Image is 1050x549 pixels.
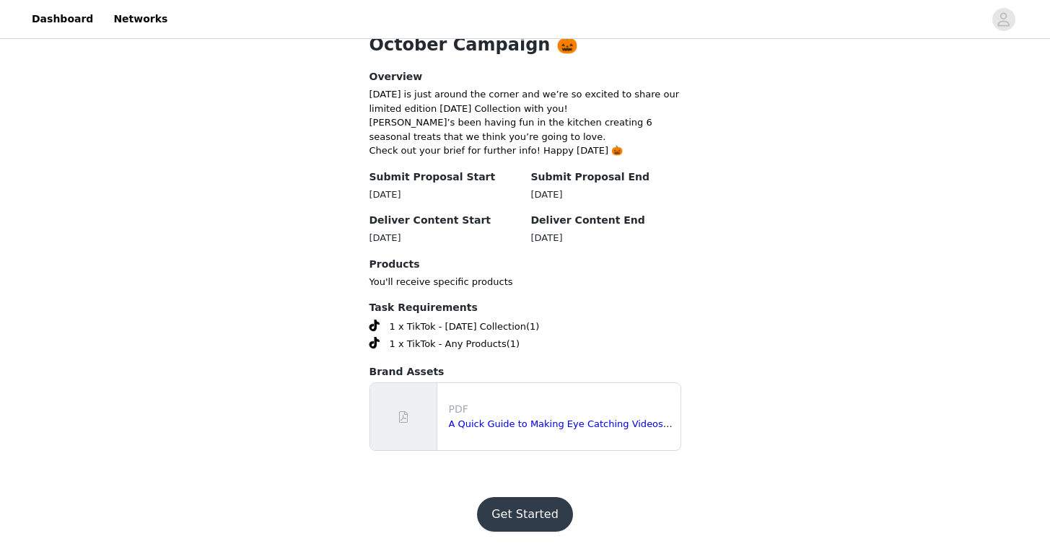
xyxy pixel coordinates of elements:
h4: Submit Proposal Start [369,170,520,185]
a: Networks [105,3,176,35]
span: Check out your brief for further info! Happy [DATE] 🎃 [369,145,624,156]
button: Get Started [477,497,573,532]
a: Dashboard [23,3,102,35]
h4: Products [369,257,681,272]
span: [PERSON_NAME]’s been having fun in the kitchen creating 6 seasonal treats that we think you’re go... [369,117,652,142]
p: You'll receive specific products [369,275,681,289]
h4: Submit Proposal End [531,170,681,185]
h4: Deliver Content Start [369,213,520,228]
a: A Quick Guide to Making Eye Catching Videos.pdf [449,418,682,429]
div: [DATE] [531,188,681,202]
span: [DATE] is just around the corner and we’re so excited to share our limited edition [DATE] Collect... [369,89,679,114]
span: (1) [526,320,539,334]
div: [DATE] [369,188,520,202]
span: (1) [507,337,520,351]
p: PDF [449,402,675,417]
div: [DATE] [369,231,520,245]
div: [DATE] [531,231,681,245]
span: 1 x TikTok - [DATE] Collection [390,320,526,334]
h4: Brand Assets [369,364,681,379]
div: avatar [997,8,1010,31]
h4: Overview [369,69,681,84]
span: 1 x TikTok - Any Products [390,337,507,351]
h4: Deliver Content End [531,213,681,228]
h4: Task Requirements [369,300,681,315]
h1: October Campaign 🎃 [369,32,681,58]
